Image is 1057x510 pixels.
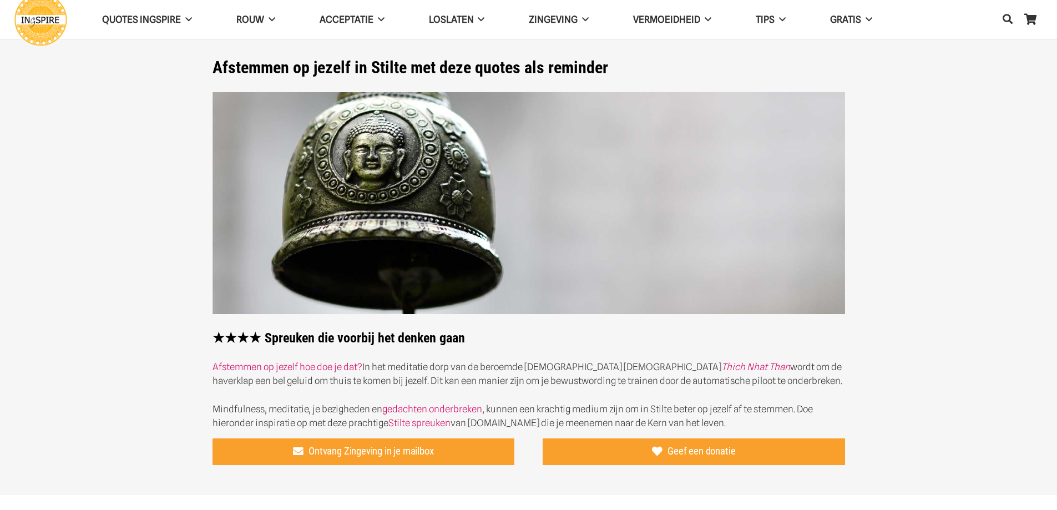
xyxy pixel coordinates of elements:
a: QUOTES INGSPIRE [80,6,214,34]
p: Mindfulness, meditatie, je bezigheden en , kunnen een krachtig medium zijn om in Stilte beter op ... [213,402,845,430]
span: Ontvang Zingeving in je mailbox [308,445,433,457]
a: Zingeving [507,6,611,34]
h1: Afstemmen op jezelf in Stilte met deze quotes als reminder [213,58,845,78]
a: Thich Nhat Than [721,361,790,372]
a: Geef een donatie [543,438,845,465]
a: VERMOEIDHEID [611,6,734,34]
a: Loslaten [407,6,507,34]
strong: ★★★★ Spreuken die voorbij het denken gaan [213,330,465,346]
span: Zingeving [529,14,578,25]
span: Geef een donatie [667,445,735,457]
a: Zoeken [997,6,1019,33]
span: ROUW [236,14,264,25]
a: Stilte spreuken [388,417,451,428]
span: TIPS [756,14,775,25]
span: Acceptatie [320,14,373,25]
a: gedachten onderbreken [382,403,482,415]
a: TIPS [734,6,808,34]
a: GRATIS [808,6,894,34]
span: QUOTES INGSPIRE [102,14,181,25]
img: Stilte quotes die je meenemen naar de Kern van het leven - bewustzijn inzichten ingspire [213,92,845,315]
a: Acceptatie [297,6,407,34]
a: Ontvang Zingeving in je mailbox [213,438,515,465]
p: In het meditatie dorp van de beroemde [DEMOGRAPHIC_DATA] [DEMOGRAPHIC_DATA] wordt om de haverklap... [213,360,845,388]
span: Loslaten [429,14,474,25]
span: GRATIS [830,14,861,25]
a: Afstemmen op jezelf hoe doe je dat? [213,361,362,372]
a: ROUW [214,6,297,34]
span: VERMOEIDHEID [633,14,700,25]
